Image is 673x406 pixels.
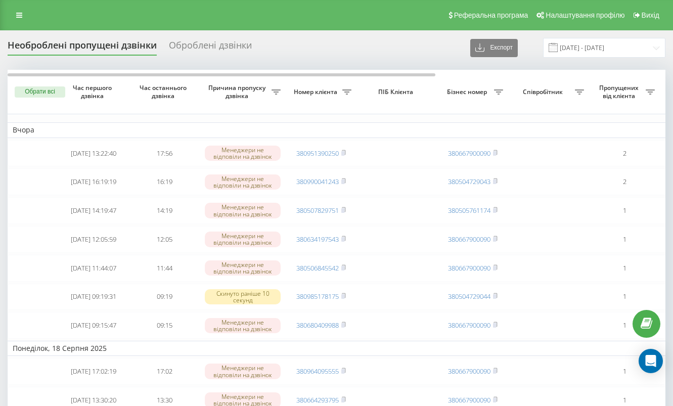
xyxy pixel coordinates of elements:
[365,88,429,96] span: ПІБ Клієнта
[448,149,490,158] a: 380667900090
[296,235,339,244] a: 380634197543
[58,226,129,253] td: [DATE] 12:05:59
[589,312,660,339] td: 1
[296,149,339,158] a: 380951390250
[296,206,339,215] a: 380507829751
[639,349,663,373] div: Open Intercom Messenger
[470,39,518,57] button: Експорт
[589,255,660,282] td: 1
[205,260,281,276] div: Менеджери не відповіли на дзвінок
[594,84,646,100] span: Пропущених від клієнта
[589,358,660,385] td: 1
[448,263,490,273] a: 380667900090
[137,84,192,100] span: Час останнього дзвінка
[129,226,200,253] td: 12:05
[642,11,659,19] span: Вихід
[169,40,252,56] div: Оброблені дзвінки
[448,206,490,215] a: 380505761174
[296,321,339,330] a: 380680409988
[129,312,200,339] td: 09:15
[205,84,272,100] span: Причина пропуску дзвінка
[205,289,281,304] div: Скинуто раніше 10 секунд
[205,318,281,333] div: Менеджери не відповіли на дзвінок
[129,255,200,282] td: 11:44
[291,88,342,96] span: Номер клієнта
[448,292,490,301] a: 380504729044
[513,88,575,96] span: Співробітник
[129,168,200,195] td: 16:19
[448,177,490,186] a: 380504729043
[448,321,490,330] a: 380667900090
[205,174,281,190] div: Менеджери не відповіли на дзвінок
[546,11,624,19] span: Налаштування профілю
[205,146,281,161] div: Менеджери не відповіли на дзвінок
[205,232,281,247] div: Менеджери не відповіли на дзвінок
[454,11,528,19] span: Реферальна програма
[448,235,490,244] a: 380667900090
[296,395,339,404] a: 380664293795
[296,177,339,186] a: 380990041243
[66,84,121,100] span: Час першого дзвінка
[15,86,65,98] button: Обрати всі
[58,255,129,282] td: [DATE] 11:44:07
[205,364,281,379] div: Менеджери не відповіли на дзвінок
[58,197,129,224] td: [DATE] 14:19:47
[448,367,490,376] a: 380667900090
[589,168,660,195] td: 2
[58,284,129,310] td: [DATE] 09:19:31
[589,197,660,224] td: 1
[129,358,200,385] td: 17:02
[58,168,129,195] td: [DATE] 16:19:19
[442,88,494,96] span: Бізнес номер
[589,140,660,167] td: 2
[296,292,339,301] a: 380985178175
[296,263,339,273] a: 380506845542
[129,284,200,310] td: 09:19
[296,367,339,376] a: 380964095555
[205,203,281,218] div: Менеджери не відповіли на дзвінок
[448,395,490,404] a: 380667900090
[129,140,200,167] td: 17:56
[58,312,129,339] td: [DATE] 09:15:47
[58,140,129,167] td: [DATE] 13:22:40
[589,226,660,253] td: 1
[8,40,157,56] div: Необроблені пропущені дзвінки
[589,284,660,310] td: 1
[58,358,129,385] td: [DATE] 17:02:19
[129,197,200,224] td: 14:19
